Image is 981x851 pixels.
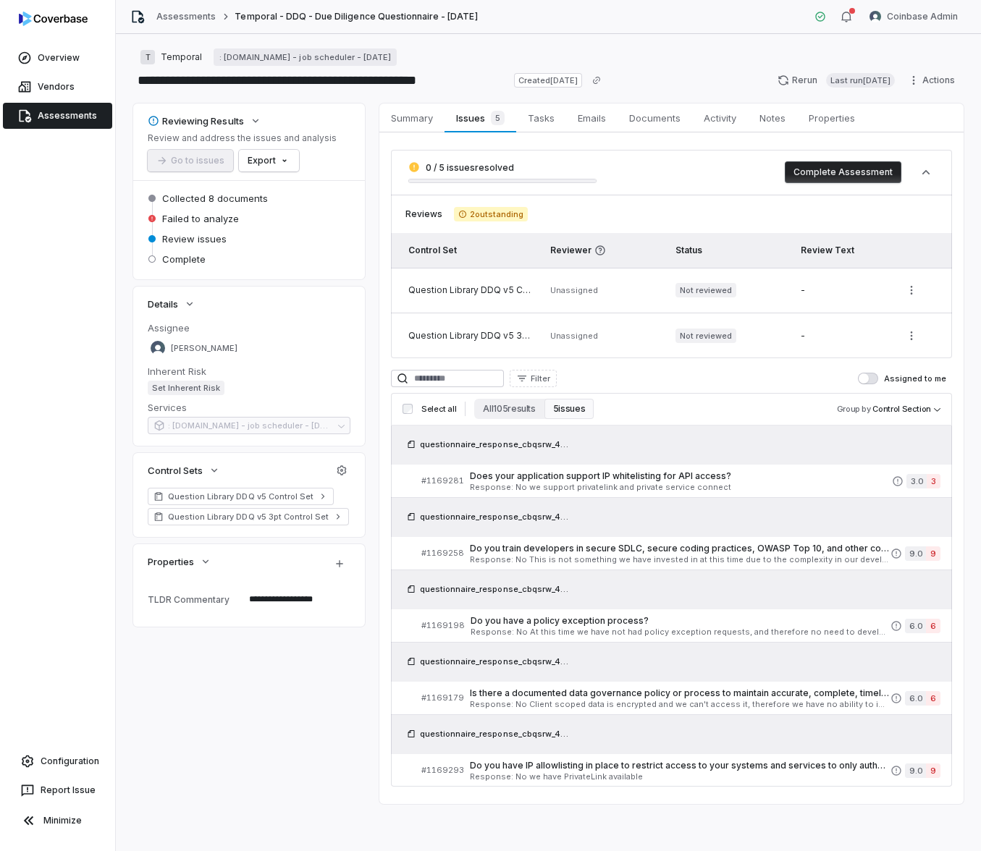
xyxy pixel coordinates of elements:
[421,620,465,631] span: # 1169198
[926,546,940,561] span: 9
[148,114,244,127] div: Reviewing Results
[143,108,266,134] button: Reviewing Results
[239,150,299,172] button: Export
[510,370,557,387] button: Filter
[801,245,854,255] span: Review Text
[148,555,194,568] span: Properties
[421,765,464,776] span: # 1169293
[421,609,940,642] a: #1169198Do you have a policy exception process?Response: No At this time we have not had policy e...
[148,401,350,414] dt: Services
[6,806,109,835] button: Minimize
[623,109,686,127] span: Documents
[408,284,533,296] div: Question Library DDQ v5 Control Set
[408,330,533,342] div: Question Library DDQ v5 3pt Control Set
[148,321,350,334] dt: Assignee
[421,465,940,497] a: #1169281Does your application support IP whitelisting for API access?Response: No we support priv...
[471,615,891,627] span: Do you have a policy exception process?
[420,583,572,595] span: questionnaire_response_cbqsrw_47c09a8b3a624e1194c098dd5073d54d_20250908_195236.xlsx
[3,74,112,100] a: Vendors
[38,110,97,122] span: Assessments
[408,245,457,255] span: Control Set
[474,399,544,419] button: All 105 results
[826,73,895,88] span: Last run [DATE]
[420,439,572,450] span: questionnaire_response_cbqsrw_47c09a8b3a624e1194c098dd5073d54d_20250908_195236.xlsx
[43,815,82,826] span: Minimize
[148,464,203,477] span: Control Sets
[906,474,927,488] span: 3.0
[421,475,464,486] span: # 1169281
[837,404,871,414] span: Group by
[405,208,442,220] span: Reviews
[803,109,861,127] span: Properties
[470,700,891,708] span: Response: No Client scoped data is encrypted and we can't access it, therefore we have no ability...
[905,546,926,561] span: 9.0
[41,784,96,796] span: Report Issue
[470,773,891,781] span: Response: No we have PrivateLink available
[143,457,224,483] button: Control Sets
[421,682,940,714] a: #1169179Is there a documented data governance policy or process to maintain accurate, complete, t...
[3,103,112,129] a: Assessments
[905,619,926,633] span: 6.0
[926,619,940,633] span: 6
[514,73,582,88] span: Created [DATE]
[675,245,702,255] span: Status
[168,491,313,502] span: Question Library DDQ v5 Control Set
[470,687,891,699] span: Is there a documented data governance policy or process to maintain accurate, complete, timely an...
[143,291,200,317] button: Details
[550,285,598,295] span: Unassigned
[421,693,464,703] span: # 1169179
[148,132,337,144] p: Review and address the issues and analysis
[420,728,572,740] span: questionnaire_response_cbqsrw_47c09a8b3a624e1194c098dd5073d54d_20250908_195236.xlsx
[148,297,178,310] span: Details
[754,109,791,127] span: Notes
[148,381,224,395] span: Set Inherent Risk
[531,373,550,384] span: Filter
[454,207,528,221] span: 2 outstanding
[420,656,572,667] span: questionnaire_response_cbqsrw_47c09a8b3a624e1194c098dd5073d54d_20250908_195236.xlsx
[156,11,216,22] a: Assessments
[870,11,881,22] img: Coinbase Admin avatar
[421,404,456,415] span: Select all
[421,548,464,559] span: # 1169258
[426,162,514,173] span: 0 / 5 issues resolved
[470,760,891,771] span: Do you have IP allowlisting in place to restrict access to your systems and services to only auth...
[421,537,940,570] a: #1169258Do you train developers in secure SDLC, secure coding practices, OWASP Top 10, and other ...
[148,365,350,378] dt: Inherent Risk
[38,52,80,64] span: Overview
[151,341,165,355] img: Samir Govani avatar
[785,161,901,183] button: Complete Assessment
[861,6,967,27] button: Coinbase Admin avatarCoinbase Admin
[801,330,883,342] div: -
[491,111,505,125] span: 5
[858,373,878,384] button: Assigned to me
[550,331,598,341] span: Unassigned
[470,556,891,564] span: Response: No This is not something we have invested in at this time due to the complexity in our ...
[926,763,940,778] span: 9
[471,628,891,636] span: Response: No At this time we have not had policy exception requests, and therefore no need to dev...
[403,404,413,414] input: Select all
[905,691,926,706] span: 6.0
[235,11,477,22] span: Temporal - DDQ - Due Diligence Questionnaire - [DATE]
[421,754,940,787] a: #1169293Do you have IP allowlisting in place to restrict access to your systems and services to o...
[926,691,940,706] span: 6
[41,755,99,767] span: Configuration
[522,109,560,127] span: Tasks
[904,69,964,91] button: Actions
[572,109,612,127] span: Emails
[675,329,736,343] span: Not reviewed
[858,373,946,384] label: Assigned to me
[470,483,892,491] span: Response: No we support privatelink and private service connect
[162,232,227,245] span: Review issues
[6,777,109,803] button: Report Issue
[584,67,610,93] button: Copy link
[148,594,243,605] div: TLDR Commentary
[470,543,891,554] span: Do you train developers in secure SDLC, secure coding practices, OWASP Top 10, and other common d...
[38,81,75,93] span: Vendors
[550,245,658,256] span: Reviewer
[161,51,202,63] span: Temporal
[143,549,216,575] button: Properties
[675,283,736,297] span: Not reviewed
[927,474,940,488] span: 3
[168,511,329,522] span: Question Library DDQ v5 3pt Control Set
[769,69,904,91] button: RerunLast run[DATE]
